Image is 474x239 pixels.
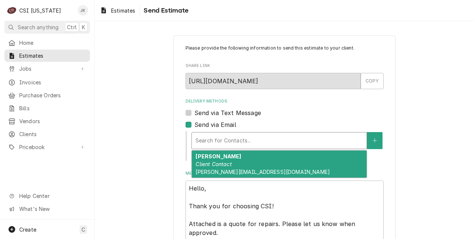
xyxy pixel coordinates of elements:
[4,89,90,101] a: Purchase Orders
[196,153,241,159] strong: [PERSON_NAME]
[4,128,90,140] a: Clients
[19,205,86,213] span: What's New
[19,117,86,125] span: Vendors
[97,4,138,17] a: Estimates
[7,5,17,16] div: CSI Kentucky's Avatar
[194,108,261,117] label: Send via Text Message
[111,7,135,14] span: Estimates
[7,5,17,16] div: C
[4,102,90,114] a: Bills
[18,23,59,31] span: Search anything
[4,115,90,127] a: Vendors
[367,132,383,149] button: Create New Contact
[19,130,86,138] span: Clients
[194,120,236,129] label: Send via Email
[186,63,384,69] label: Share Link
[361,73,384,89] button: COPY
[19,104,86,112] span: Bills
[19,78,86,86] span: Invoices
[186,171,384,176] label: Message to Client
[19,143,75,151] span: Pricebook
[78,5,88,16] div: JK
[373,138,377,143] svg: Create New Contact
[78,5,88,16] div: Jeff Kuehl's Avatar
[186,98,384,161] div: Delivery Methods
[4,21,90,34] button: Search anythingCtrlK
[19,91,86,99] span: Purchase Orders
[4,50,90,62] a: Estimates
[186,98,384,104] label: Delivery Methods
[4,203,90,215] a: Go to What's New
[81,226,85,233] span: C
[4,37,90,49] a: Home
[186,63,384,89] div: Share Link
[19,52,86,60] span: Estimates
[19,65,75,73] span: Jobs
[67,23,77,31] span: Ctrl
[4,190,90,202] a: Go to Help Center
[19,39,86,47] span: Home
[4,76,90,88] a: Invoices
[196,161,231,167] em: Client Contact
[4,63,90,75] a: Go to Jobs
[196,169,330,175] span: [PERSON_NAME][EMAIL_ADDRESS][DOMAIN_NAME]
[141,6,188,16] span: Send Estimate
[19,7,61,14] div: CSI [US_STATE]
[19,192,86,200] span: Help Center
[19,226,36,233] span: Create
[4,141,90,153] a: Go to Pricebook
[186,45,384,51] p: Please provide the following information to send this estimate to your client.
[82,23,85,31] span: K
